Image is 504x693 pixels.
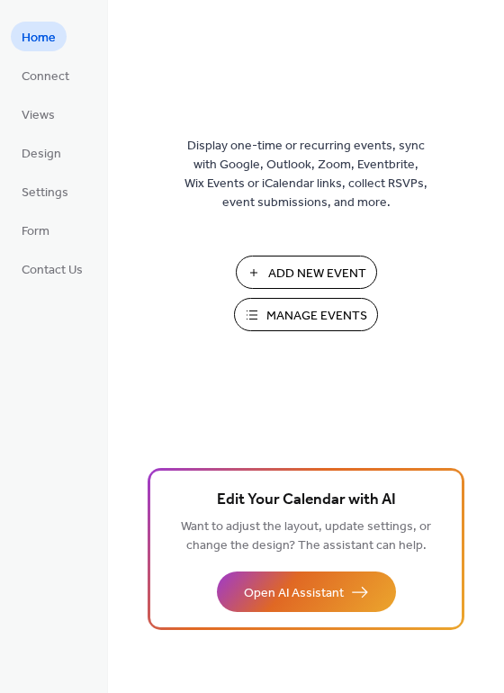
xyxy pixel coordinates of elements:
a: Design [11,138,72,167]
span: Add New Event [268,265,366,283]
span: Contact Us [22,261,83,280]
span: Display one-time or recurring events, sync with Google, Outlook, Zoom, Eventbrite, Wix Events or ... [184,137,427,212]
a: Connect [11,60,80,90]
button: Open AI Assistant [217,571,396,612]
span: Want to adjust the layout, update settings, or change the design? The assistant can help. [181,515,431,558]
a: Home [11,22,67,51]
span: Manage Events [266,307,367,326]
span: Settings [22,184,68,202]
a: Settings [11,176,79,206]
a: Form [11,215,60,245]
span: Views [22,106,55,125]
a: Views [11,99,66,129]
a: Contact Us [11,254,94,283]
span: Connect [22,67,69,86]
span: Form [22,222,49,241]
span: Open AI Assistant [244,584,344,603]
button: Manage Events [234,298,378,331]
span: Edit Your Calendar with AI [217,488,396,513]
span: Home [22,29,56,48]
span: Design [22,145,61,164]
button: Add New Event [236,256,377,289]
